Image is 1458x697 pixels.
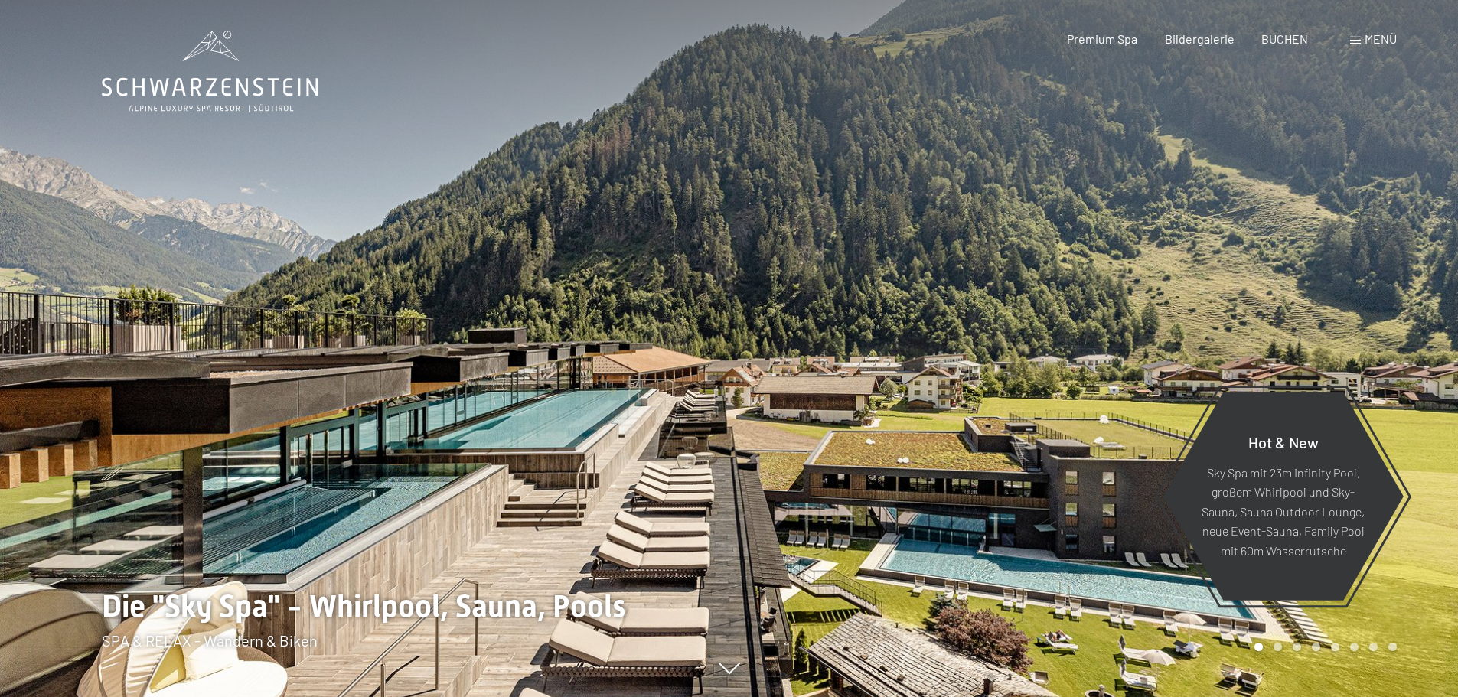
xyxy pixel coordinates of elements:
div: Carousel Page 5 [1331,643,1339,651]
div: Carousel Page 2 [1274,643,1282,651]
a: BUCHEN [1261,31,1308,46]
div: Carousel Page 1 (Current Slide) [1254,643,1263,651]
div: Carousel Page 6 [1350,643,1359,651]
a: Bildergalerie [1165,31,1235,46]
span: Hot & New [1248,432,1319,451]
a: Hot & New Sky Spa mit 23m Infinity Pool, großem Whirlpool und Sky-Sauna, Sauna Outdoor Lounge, ne... [1162,391,1404,601]
div: Carousel Page 7 [1369,643,1378,651]
div: Carousel Pagination [1249,643,1397,651]
span: Menü [1365,31,1397,46]
div: Carousel Page 3 [1293,643,1301,651]
a: Premium Spa [1067,31,1137,46]
div: Carousel Page 8 [1388,643,1397,651]
p: Sky Spa mit 23m Infinity Pool, großem Whirlpool und Sky-Sauna, Sauna Outdoor Lounge, neue Event-S... [1200,462,1366,560]
div: Carousel Page 4 [1312,643,1320,651]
